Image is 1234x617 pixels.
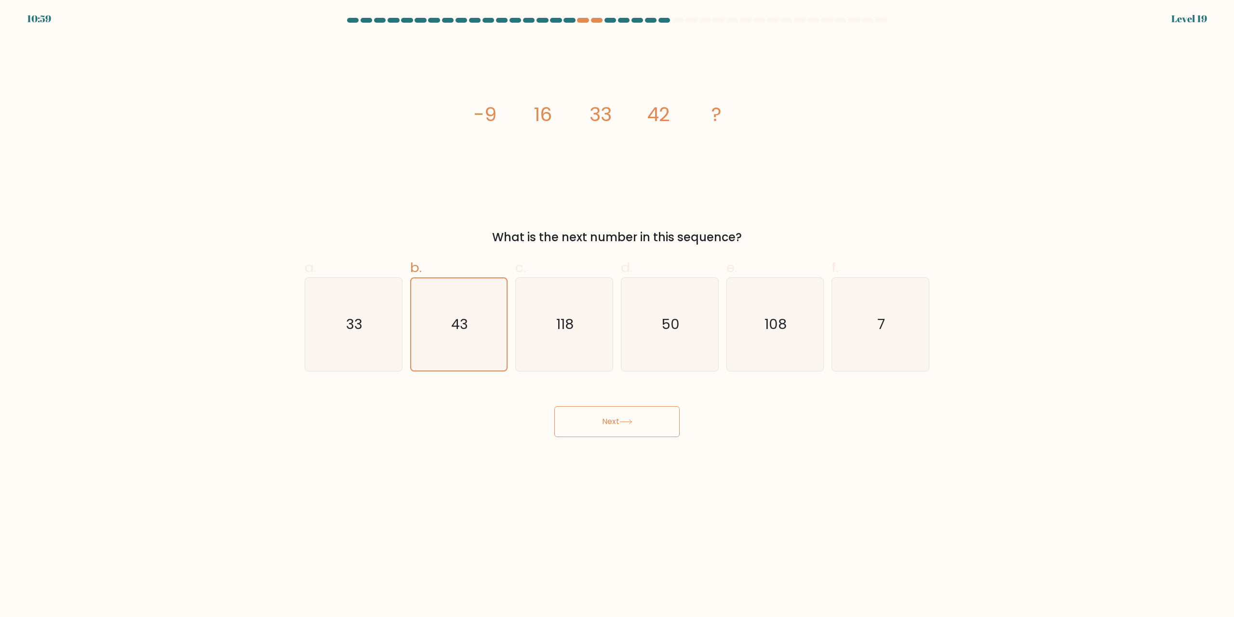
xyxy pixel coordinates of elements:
text: 7 [878,315,885,334]
text: 118 [557,315,574,334]
div: What is the next number in this sequence? [310,229,924,246]
div: 10:59 [27,12,51,26]
tspan: -9 [474,101,496,128]
span: d. [621,258,632,277]
span: e. [726,258,737,277]
text: 50 [661,315,680,334]
span: f. [832,258,838,277]
text: 108 [765,315,787,334]
span: a. [305,258,316,277]
tspan: 33 [590,101,612,128]
tspan: 42 [647,101,670,128]
div: Level 19 [1171,12,1207,26]
span: c. [515,258,526,277]
span: b. [410,258,422,277]
text: 43 [451,315,468,334]
text: 33 [346,315,362,334]
tspan: 16 [534,101,552,128]
button: Next [554,406,680,437]
tspan: ? [711,101,722,128]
